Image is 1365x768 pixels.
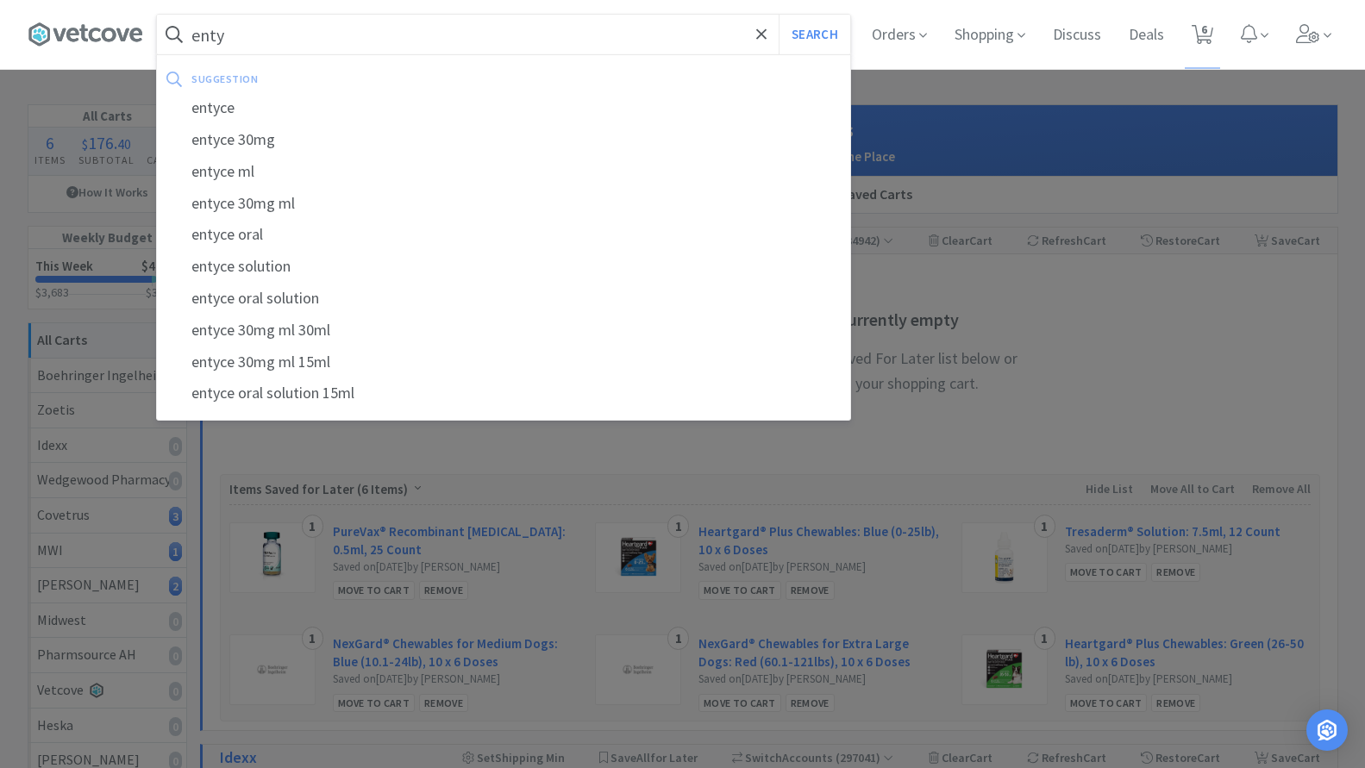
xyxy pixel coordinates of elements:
div: entyce oral solution 15ml [157,378,850,409]
div: entyce solution [157,251,850,283]
button: Search [779,15,850,54]
div: suggestion [191,66,548,92]
div: entyce [157,92,850,124]
div: entyce oral solution [157,283,850,315]
input: Search by item, sku, manufacturer, ingredient, size... [157,15,850,54]
div: entyce 30mg [157,124,850,156]
div: entyce oral [157,219,850,251]
a: Discuss [1046,28,1108,43]
a: Deals [1122,28,1171,43]
div: entyce 30mg ml [157,188,850,220]
div: entyce 30mg ml 15ml [157,347,850,378]
div: entyce 30mg ml 30ml [157,315,850,347]
div: entyce ml [157,156,850,188]
a: 6 [1185,29,1220,45]
div: Open Intercom Messenger [1306,709,1348,751]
